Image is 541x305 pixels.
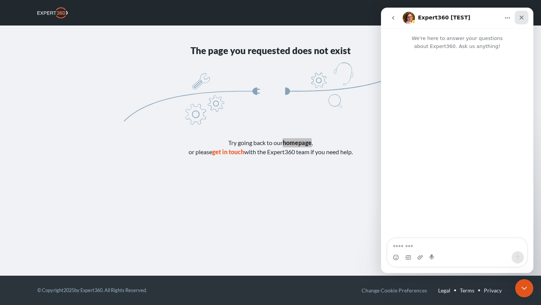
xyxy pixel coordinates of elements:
small: © Copyright 2025 by Expert360. All Rights Reserved. [37,287,147,293]
img: Expert360 [37,7,68,18]
iframe: Intercom live chat [515,279,533,297]
a: Terms [460,285,474,295]
button: Change Cookie Preferences [362,285,427,295]
iframe: Intercom live chat [381,8,533,273]
span: please with the Expert360 team if you need help. [195,148,353,155]
a: Legal [438,285,450,295]
p: Try going back to our , or [124,138,417,156]
button: get in touch [212,149,244,155]
a: homepage [283,139,312,146]
a: Privacy [484,285,502,295]
h1: The page you requested does not exist [124,45,417,56]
